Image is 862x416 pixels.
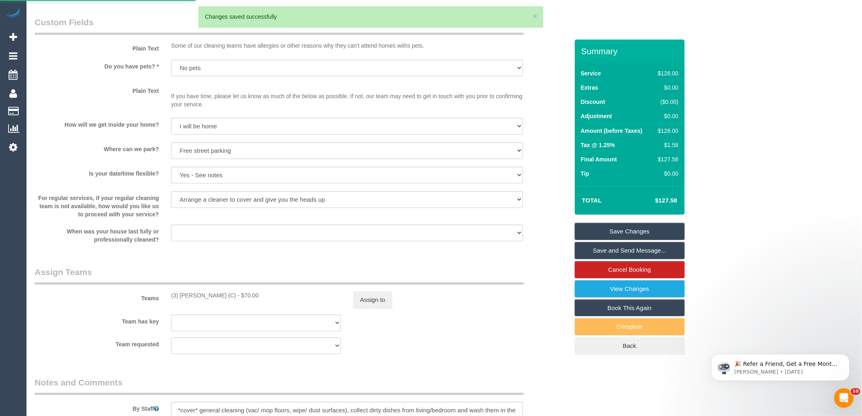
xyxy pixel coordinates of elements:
span: 10 [851,388,860,395]
label: How will we get inside your home? [29,118,165,129]
legend: Notes and Comments [35,376,524,395]
label: Is your date/time flexible? [29,167,165,178]
label: Adjustment [581,112,612,120]
label: Teams [29,291,165,302]
p: Some of our cleaning teams have allergies or other reasons why they can't attend homes withs pets. [171,42,523,50]
a: Save and Send Message... [575,242,685,259]
iframe: Intercom notifications message [699,337,862,394]
legend: Custom Fields [35,16,524,35]
div: $126.00 [655,69,678,77]
label: Discount [581,98,605,106]
label: Team requested [29,337,165,348]
a: View Changes [575,280,685,297]
p: If you have time, please let us know as much of the below as possible. If not, our team may need ... [171,84,523,108]
label: Amount (before Taxes) [581,127,642,135]
div: $1.58 [655,141,678,149]
h4: $127.58 [631,197,677,204]
a: Cancel Booking [575,261,685,278]
strong: Total [582,197,602,204]
div: 2 hours x $35.00/hour [171,291,341,299]
div: ($0.00) [655,98,678,106]
a: Save Changes [575,223,685,240]
label: Service [581,69,601,77]
label: Plain Text [29,42,165,53]
button: Assign to [353,291,392,308]
label: Extras [581,84,598,92]
div: $0.00 [655,112,678,120]
div: $126.00 [655,127,678,135]
div: Changes saved successfully [205,13,537,21]
label: Where can we park? [29,142,165,153]
div: $0.00 [655,84,678,92]
label: Team has key [29,315,165,326]
label: When was your house last fully or professionally cleaned? [29,225,165,244]
iframe: Intercom live chat [834,388,854,408]
label: Plain Text [29,84,165,95]
h3: Summary [581,46,681,56]
label: For regular services, if your regular cleaning team is not available, how would you like us to pr... [29,191,165,218]
div: $127.58 [655,155,678,163]
label: Do you have pets? * [29,59,165,70]
img: Automaid Logo [5,8,21,20]
a: Back [575,337,685,354]
label: By Staff [29,402,165,413]
button: × [532,12,537,20]
a: Book This Again [575,299,685,317]
label: Tip [581,169,589,178]
div: $0.00 [655,169,678,178]
label: Final Amount [581,155,617,163]
legend: Assign Teams [35,266,524,284]
label: Tax @ 1.25% [581,141,615,149]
